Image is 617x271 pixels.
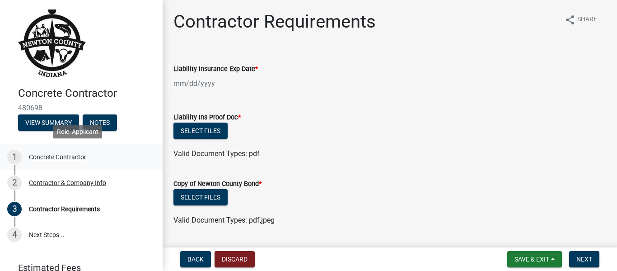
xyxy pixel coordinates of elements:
span: Share [577,14,597,25]
span: Next [576,256,592,263]
div: Role: Applicant [53,125,102,138]
h4: Concrete Contractor [18,87,155,100]
span: Valid Document Types: pdf,jpeg [173,216,275,224]
span: Save & Exit [514,256,549,263]
label: Liability Ins Proof Doc [173,114,241,121]
button: View Summary [18,114,79,131]
input: mm/dd/yyyy [173,74,256,93]
div: Contractor Requirements [29,206,100,212]
button: Select files [173,189,228,205]
button: shareShare [557,11,604,29]
button: Next [569,251,599,267]
div: Contractor & Company Info [29,180,106,186]
button: Select files [173,123,228,139]
span: 480698 [18,104,145,112]
i: share [565,14,575,25]
button: Back [180,251,211,267]
div: 2 [7,176,22,190]
label: Liability Insurance Exp Date [173,66,258,72]
img: Newton County, Indiana [18,10,86,77]
div: 3 [7,202,22,216]
button: Save & Exit [507,251,562,267]
h1: Contractor Requirements [173,11,376,33]
wm-modal-confirm: Summary [18,119,79,127]
label: Copy of Newton County Bond [173,181,262,187]
div: 4 [7,228,22,242]
span: Back [187,256,204,263]
span: Valid Document Types: pdf [173,149,260,158]
button: Notes [83,114,117,131]
div: 1 [7,150,22,164]
button: Discard [215,251,255,267]
wm-modal-confirm: Notes [83,119,117,127]
div: Concrete Contractor [29,154,86,160]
